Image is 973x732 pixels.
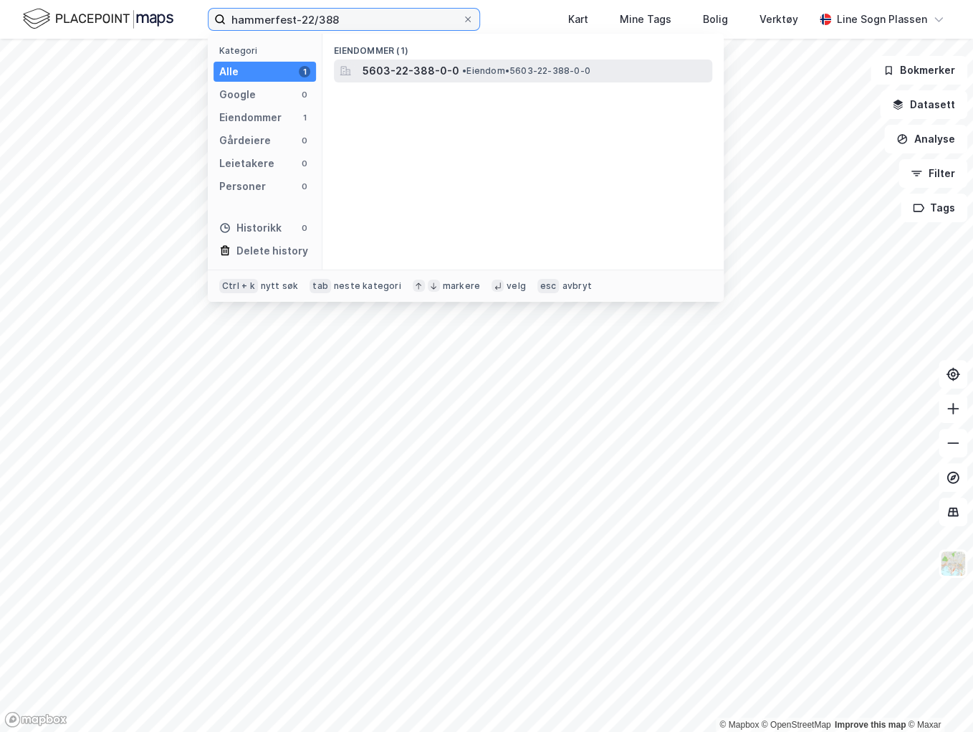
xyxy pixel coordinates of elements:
div: avbryt [562,280,591,292]
div: Eiendommer (1) [322,34,724,60]
div: Leietakere [219,155,274,172]
button: Analyse [884,125,967,153]
div: Mine Tags [620,11,671,28]
div: Ctrl + k [219,279,258,293]
div: Kategori [219,45,316,56]
div: esc [537,279,560,293]
a: Mapbox homepage [4,711,67,728]
button: Tags [901,194,967,222]
div: tab [310,279,331,293]
button: Bokmerker [871,56,967,85]
iframe: Chat Widget [901,663,973,732]
div: Google [219,86,256,103]
div: 0 [299,158,310,169]
div: nytt søk [261,280,299,292]
div: 0 [299,222,310,234]
div: Delete history [236,242,308,260]
div: 0 [299,89,310,100]
div: 0 [299,181,310,192]
img: Z [939,550,967,577]
div: Eiendommer [219,109,282,126]
a: Mapbox [719,720,759,730]
div: velg [507,280,526,292]
div: 0 [299,135,310,146]
button: Datasett [880,90,967,119]
div: 1 [299,112,310,123]
div: Verktøy [759,11,798,28]
span: 5603-22-388-0-0 [363,62,459,80]
span: Eiendom • 5603-22-388-0-0 [462,65,590,77]
div: Gårdeiere [219,132,271,149]
div: Historikk [219,219,282,237]
a: OpenStreetMap [762,720,831,730]
div: Line Sogn Plassen [837,11,927,28]
div: neste kategori [334,280,401,292]
div: markere [443,280,480,292]
div: 1 [299,66,310,77]
div: Kontrollprogram for chat [901,663,973,732]
div: Kart [568,11,588,28]
div: Bolig [703,11,728,28]
img: logo.f888ab2527a4732fd821a326f86c7f29.svg [23,6,173,32]
input: Søk på adresse, matrikkel, gårdeiere, leietakere eller personer [226,9,462,30]
span: • [462,65,466,76]
a: Improve this map [835,720,906,730]
button: Filter [898,159,967,188]
div: Personer [219,178,266,195]
div: Alle [219,63,239,80]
